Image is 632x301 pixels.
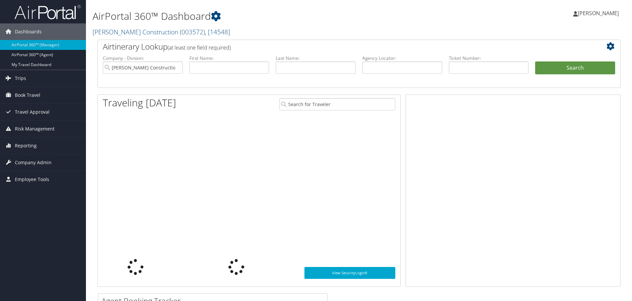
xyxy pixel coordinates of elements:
span: Book Travel [15,87,40,103]
img: airportal-logo.png [15,4,81,20]
button: Search [535,61,615,75]
label: First Name: [189,55,269,61]
label: Last Name: [276,55,356,61]
span: Travel Approval [15,104,50,120]
label: Company - Division: [103,55,183,61]
span: Dashboards [15,23,42,40]
label: Ticket Number: [449,55,529,61]
a: [PERSON_NAME] Construction [93,27,230,36]
a: View SecurityLogic® [304,267,395,279]
span: Employee Tools [15,171,49,188]
span: Risk Management [15,121,55,137]
a: [PERSON_NAME] [573,3,625,23]
input: Search for Traveler [279,98,395,110]
span: (at least one field required) [168,44,231,51]
span: Company Admin [15,154,52,171]
span: ( 003572 ) [180,27,205,36]
h2: Airtinerary Lookup [103,41,572,52]
span: , [ 14548 ] [205,27,230,36]
span: [PERSON_NAME] [578,10,619,17]
span: Reporting [15,137,37,154]
h1: Traveling [DATE] [103,96,176,110]
span: Trips [15,70,26,87]
h1: AirPortal 360™ Dashboard [93,9,448,23]
label: Agency Locator: [362,55,442,61]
